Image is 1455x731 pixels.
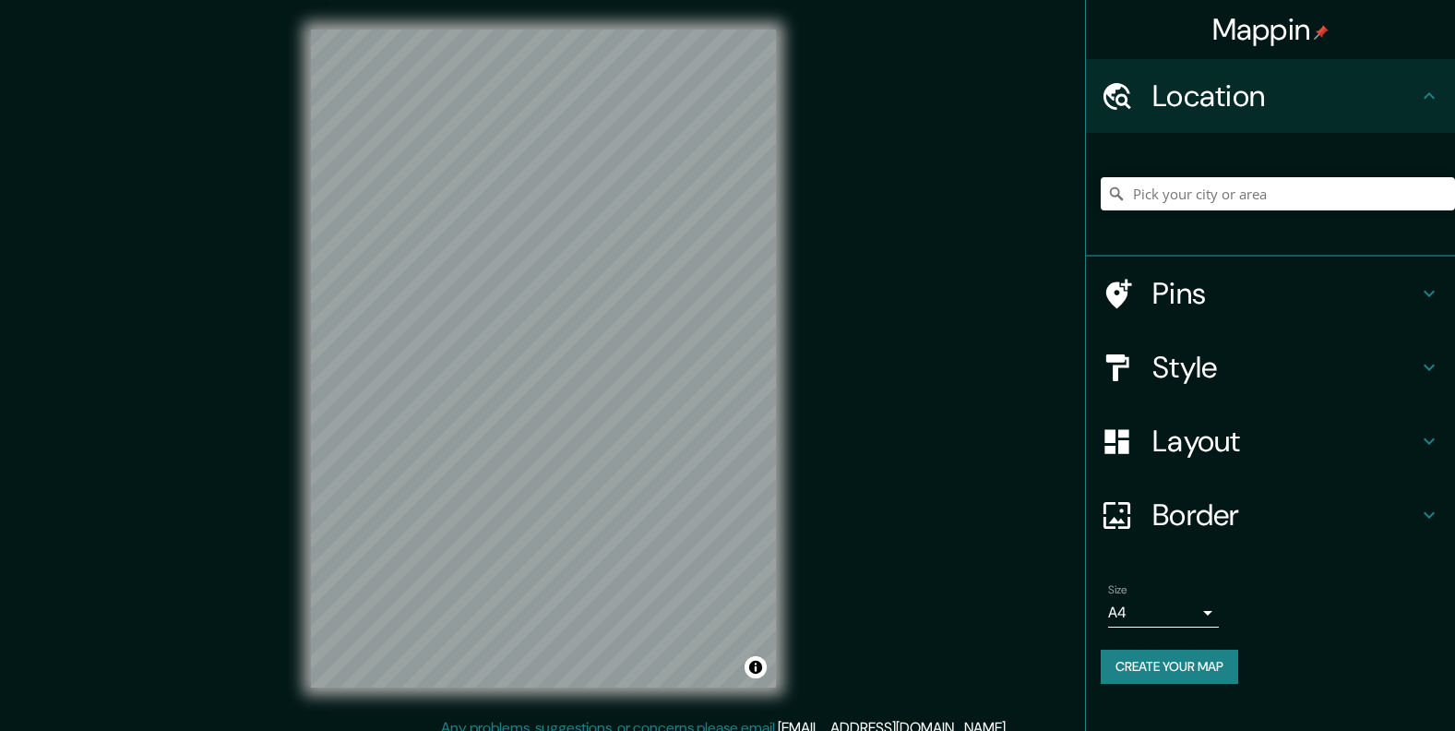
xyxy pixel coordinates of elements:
[1086,404,1455,478] div: Layout
[1152,349,1418,386] h4: Style
[1101,177,1455,210] input: Pick your city or area
[1086,257,1455,330] div: Pins
[311,30,776,688] canvas: Map
[1086,478,1455,552] div: Border
[745,656,767,678] button: Toggle attribution
[1101,650,1238,684] button: Create your map
[1212,11,1330,48] h4: Mappin
[1108,598,1219,628] div: A4
[1314,25,1329,40] img: pin-icon.png
[1152,423,1418,460] h4: Layout
[1152,275,1418,312] h4: Pins
[1152,78,1418,114] h4: Location
[1152,497,1418,533] h4: Border
[1108,582,1127,598] label: Size
[1086,330,1455,404] div: Style
[1086,59,1455,133] div: Location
